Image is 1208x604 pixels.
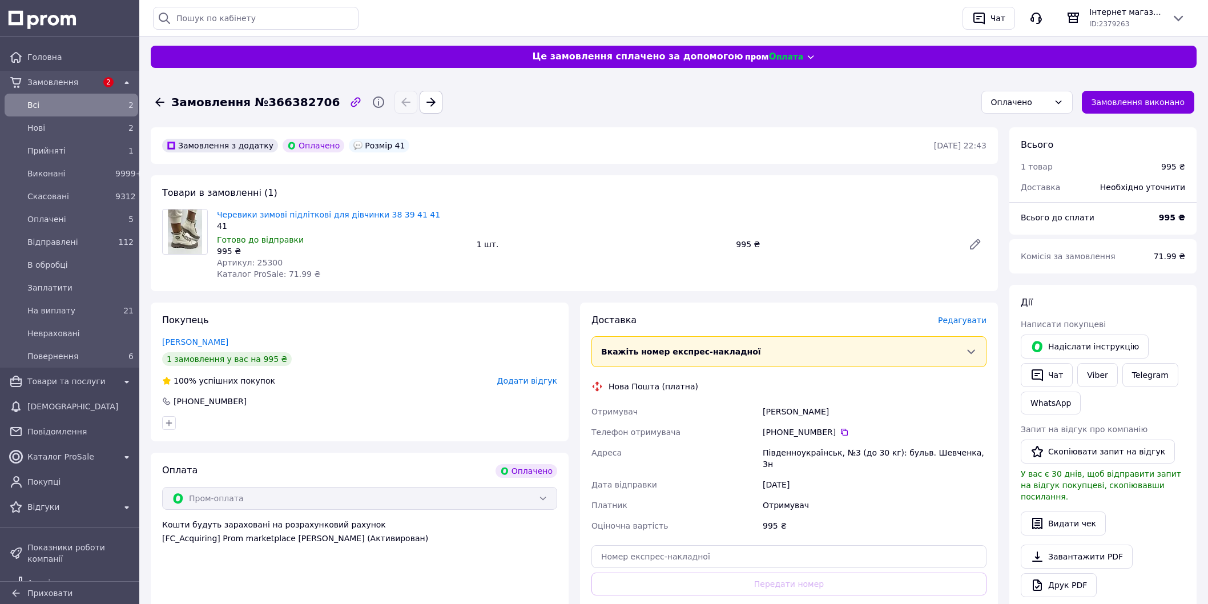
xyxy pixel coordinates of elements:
div: 995 ₴ [217,245,468,257]
span: Всього до сплати [1021,213,1094,222]
span: Доставка [1021,183,1060,192]
span: Додати відгук [497,376,557,385]
span: ID: 2379263 [1089,20,1129,28]
span: На виплату [27,305,111,316]
span: Заплатити [27,282,134,293]
span: Інтернет магазин "Nozhki v odezhke" [1089,6,1162,18]
span: Дії [1021,297,1033,308]
span: Прийняті [27,145,111,156]
span: 6 [128,352,134,361]
div: [PHONE_NUMBER] [172,396,248,407]
span: Оплачені [27,214,111,225]
span: Відправлені [27,236,111,248]
span: Артикул: 25300 [217,258,283,267]
span: У вас є 30 днів, щоб відправити запит на відгук покупцеві, скопіювавши посилання. [1021,469,1181,501]
div: 995 ₴ [1161,161,1185,172]
div: Отримувач [760,495,989,516]
a: WhatsApp [1021,392,1081,414]
span: Комісія за замовлення [1021,252,1116,261]
div: [PHONE_NUMBER] [763,426,986,438]
span: 2 [103,77,114,87]
span: 112 [118,237,134,247]
span: Дата відправки [591,480,657,489]
span: Адреса [591,448,622,457]
div: 995 ₴ [760,516,989,536]
div: Нова Пошта (платна) [606,381,701,392]
button: Надіслати інструкцію [1021,335,1149,359]
span: Нові [27,122,111,134]
span: Покупець [162,315,209,325]
span: 9999+ [115,169,142,178]
span: 100% [174,376,196,385]
div: Оплачено [991,96,1049,108]
span: Покупці [27,476,134,488]
a: [PERSON_NAME] [162,337,228,347]
span: 21 [123,306,134,315]
time: [DATE] 22:43 [934,141,986,150]
div: Південноукраїнськ, №3 (до 30 кг): бульв. Шевченка, 3н [760,442,989,474]
img: Черевики зимові підліткові для дівчинки 38 39 41 41 [168,210,202,254]
span: Написати покупцеві [1021,320,1106,329]
span: Скасовані [27,191,111,202]
input: Пошук по кабінету [153,7,359,30]
span: Замовлення №366382706 [171,94,340,111]
span: Платник [591,501,627,510]
img: :speech_balloon: [353,141,363,150]
a: Черевики зимові підліткові для дівчинки 38 39 41 41 [217,210,440,219]
div: 995 ₴ [731,236,959,252]
div: Оплачено [496,464,557,478]
a: Друк PDF [1021,573,1097,597]
span: Виконані [27,168,111,179]
span: 2 [128,100,134,110]
span: Показники роботи компанії [27,542,134,565]
span: 5 [128,215,134,224]
span: Каталог ProSale [27,451,115,462]
div: Оплачено [283,139,344,152]
span: Готово до відправки [217,235,304,244]
span: Доставка [591,315,637,325]
span: Товари та послуги [27,376,115,387]
b: 995 ₴ [1159,213,1185,222]
input: Номер експрес-накладної [591,545,986,568]
div: 41 [217,220,468,232]
a: Завантажити PDF [1021,545,1133,569]
span: Приховати [27,589,73,598]
span: Це замовлення сплачено за допомогою [532,50,743,63]
span: Всi [27,99,111,111]
div: Замовлення з додатку [162,139,278,152]
span: Замовлення [27,76,97,88]
span: В обробці [27,259,134,271]
span: Каталог ProSale: 71.99 ₴ [217,269,320,279]
span: Отримувач [591,407,638,416]
div: Чат [988,10,1008,27]
div: Необхідно уточнити [1093,175,1192,200]
span: Невраховані [27,328,134,339]
span: Телефон отримувача [591,428,680,437]
span: Вкажіть номер експрес-накладної [601,347,761,356]
span: Оціночна вартість [591,521,668,530]
span: 1 товар [1021,162,1053,171]
div: [DATE] [760,474,989,495]
div: [FC_Acquiring] Prom marketplace [PERSON_NAME] (Активирован) [162,533,557,544]
div: 1 замовлення у вас на 995 ₴ [162,352,292,366]
span: [DEMOGRAPHIC_DATA] [27,401,134,412]
span: Запит на відгук про компанію [1021,425,1147,434]
div: [PERSON_NAME] [760,401,989,422]
div: успішних покупок [162,375,275,386]
button: Замовлення виконано [1082,91,1195,114]
button: Видати чек [1021,512,1106,535]
div: Кошти будуть зараховані на розрахунковий рахунок [162,519,557,544]
button: Скопіювати запит на відгук [1021,440,1175,464]
span: Повернення [27,351,111,362]
span: Відгуки [27,501,115,513]
a: Редагувати [964,233,986,256]
span: Всього [1021,139,1053,150]
div: Розмір 41 [349,139,409,152]
span: Оплата [162,465,198,476]
a: Telegram [1122,363,1178,387]
button: Чат [1021,363,1073,387]
span: Редагувати [938,316,986,325]
button: Чат [963,7,1015,30]
span: Аналітика [27,577,115,589]
span: 2 [128,123,134,132]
